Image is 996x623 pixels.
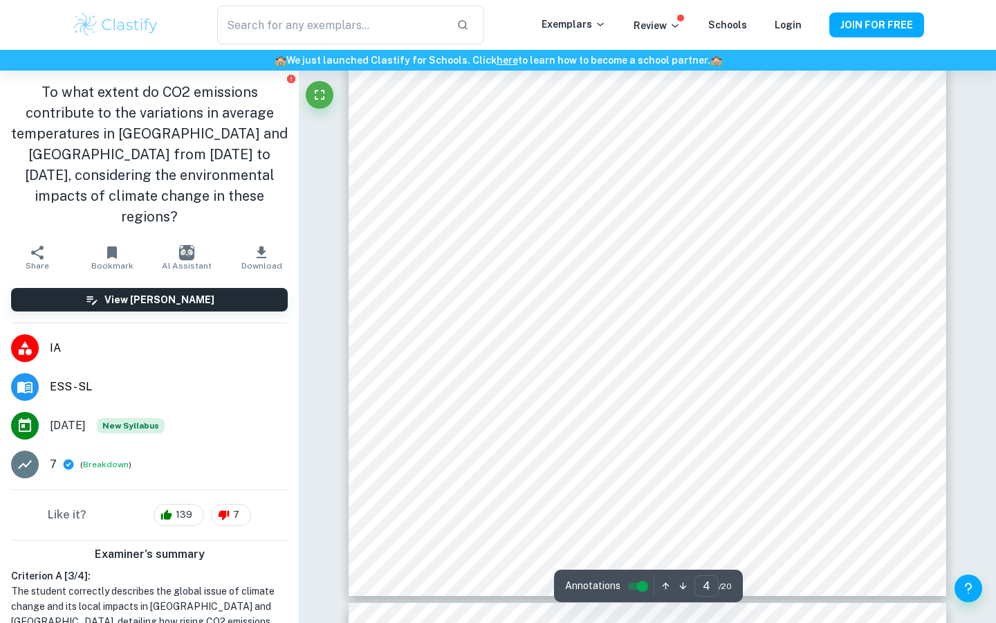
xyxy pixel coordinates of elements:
[97,418,165,433] div: Starting from the May 2026 session, the ESS IA requirements have changed. We created this exempla...
[50,379,288,395] span: ESS - SL
[11,288,288,311] button: View [PERSON_NAME]
[179,245,194,260] img: AI Assistant
[97,418,165,433] span: New Syllabus
[719,580,732,593] span: / 20
[775,19,802,30] a: Login
[3,53,993,68] h6: We just launched Clastify for Schools. Click to learn how to become a school partner.
[211,504,251,526] div: 7
[565,579,620,593] span: Annotations
[306,81,333,109] button: Fullscreen
[162,261,212,271] span: AI Assistant
[542,17,606,32] p: Exemplars
[50,456,57,473] p: 7
[104,292,214,307] h6: View [PERSON_NAME]
[286,73,296,84] button: Report issue
[72,11,160,39] img: Clastify logo
[50,417,86,434] span: [DATE]
[829,12,924,37] button: JOIN FOR FREE
[75,238,149,277] button: Bookmark
[224,238,299,277] button: Download
[954,575,982,602] button: Help and Feedback
[80,458,131,471] span: ( )
[275,55,286,66] span: 🏫
[634,18,681,33] p: Review
[50,340,288,356] span: IA
[48,507,86,523] h6: Like it?
[497,55,518,66] a: here
[241,261,282,271] span: Download
[710,55,722,66] span: 🏫
[91,261,133,271] span: Bookmark
[225,508,247,522] span: 7
[11,568,288,584] h6: Criterion A [ 3 / 4 ]:
[168,508,200,522] span: 139
[11,82,288,227] h1: To what extent do CO2 emissions contribute to the variations in average temperatures in [GEOGRAPH...
[149,238,224,277] button: AI Assistant
[26,261,49,271] span: Share
[6,546,293,563] h6: Examiner's summary
[708,19,747,30] a: Schools
[154,504,204,526] div: 139
[217,6,445,44] input: Search for any exemplars...
[83,458,129,471] button: Breakdown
